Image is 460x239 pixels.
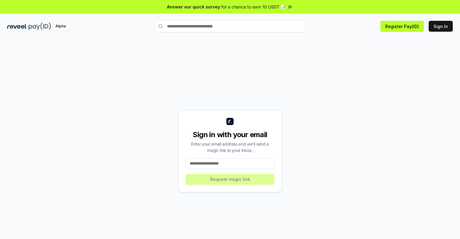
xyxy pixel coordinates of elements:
button: Register Pay(ID) [380,21,424,32]
span: Answer our quick survey [167,4,220,10]
span: for a chance to earn 10 USDT 📝 [221,4,286,10]
div: Enter your email address and we’ll send a magic link to your inbox. [186,141,274,153]
div: Sign in with your email [186,130,274,140]
img: reveel_dark [7,23,27,30]
img: pay_id [29,23,51,30]
button: Sign In [429,21,453,32]
div: Alpha [52,23,69,30]
img: logo_small [226,118,234,125]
